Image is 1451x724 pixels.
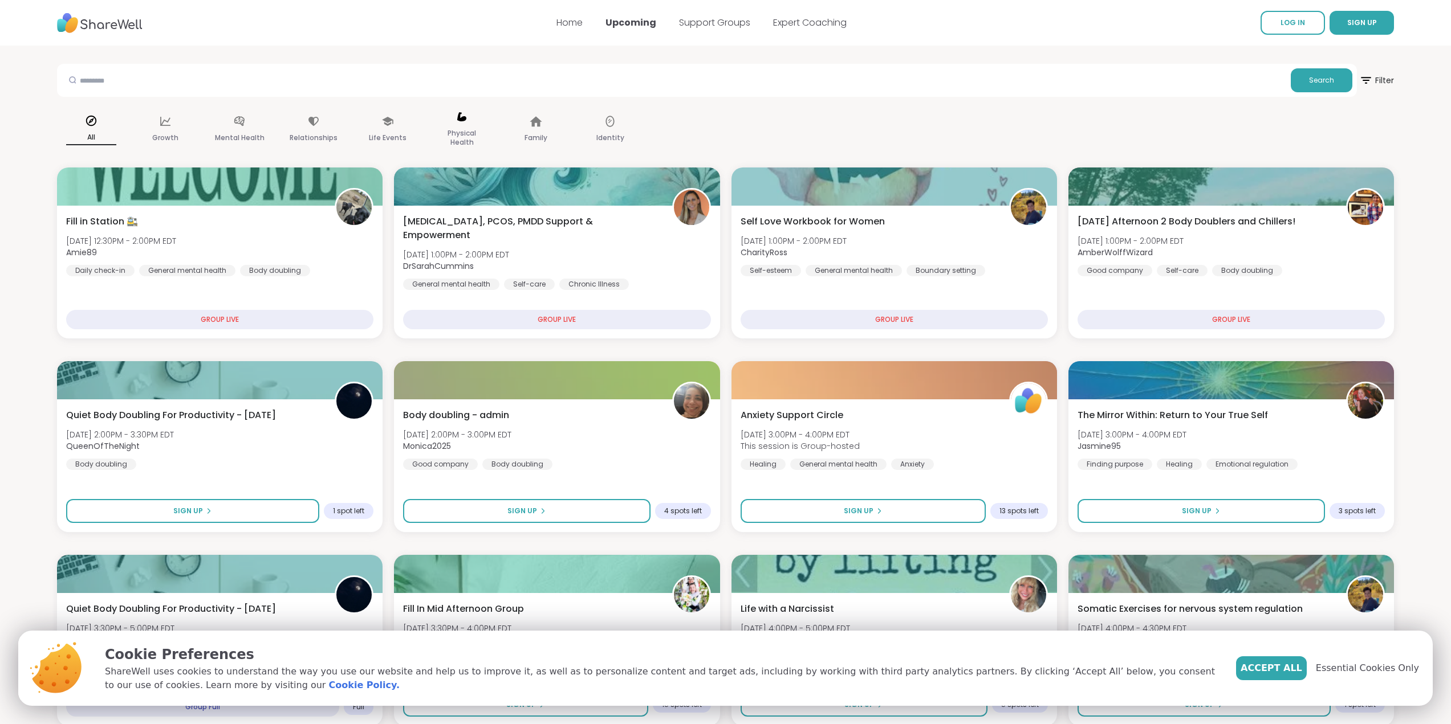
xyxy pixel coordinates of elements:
[66,130,116,145] p: All
[504,279,555,290] div: Self-care
[66,499,319,523] button: Sign Up
[596,131,624,145] p: Identity
[66,265,135,276] div: Daily check-in
[1316,661,1419,675] span: Essential Cookies Only
[66,697,339,717] div: Group Full
[403,499,650,523] button: Sign Up
[741,429,860,440] span: [DATE] 3:00PM - 4:00PM EDT
[999,506,1039,516] span: 13 spots left
[403,408,509,422] span: Body doubling - admin
[403,215,659,242] span: [MEDICAL_DATA], PCOS, PMDD Support & Empowerment
[403,459,478,470] div: Good company
[66,408,276,422] span: Quiet Body Doubling For Productivity - [DATE]
[403,602,524,616] span: Fill In Mid Afternoon Group
[741,235,847,247] span: [DATE] 1:00PM - 2:00PM EDT
[674,190,709,225] img: DrSarahCummins
[1347,18,1377,27] span: SIGN UP
[1348,577,1383,612] img: CharityRoss
[329,678,400,692] a: Cookie Policy.
[674,383,709,419] img: Monica2025
[403,440,451,452] b: Monica2025
[1291,68,1352,92] button: Search
[66,623,174,634] span: [DATE] 3:30PM - 5:00PM EDT
[403,279,499,290] div: General mental health
[844,506,873,516] span: Sign Up
[891,459,934,470] div: Anxiety
[66,429,174,440] span: [DATE] 2:00PM - 3:30PM EDT
[66,459,136,470] div: Body doubling
[403,249,509,260] span: [DATE] 1:00PM - 2:00PM EDT
[1078,440,1121,452] b: Jasmine95
[1236,656,1307,680] button: Accept All
[1359,64,1394,97] button: Filter
[556,16,583,29] a: Home
[139,265,235,276] div: General mental health
[105,665,1218,692] p: ShareWell uses cookies to understand the way you use our website and help us to improve it, as we...
[679,16,750,29] a: Support Groups
[907,265,985,276] div: Boundary setting
[336,383,372,419] img: QueenOfTheNight
[66,215,138,228] span: Fill in Station 🚉
[1281,18,1305,27] span: LOG IN
[741,440,860,452] span: This session is Group-hosted
[1078,310,1385,329] div: GROUP LIVE
[1011,190,1046,225] img: CharityRoss
[674,577,709,612] img: JollyJessie38
[336,190,372,225] img: Amie89
[741,602,834,616] span: Life with a Narcissist
[1330,11,1394,35] button: SIGN UP
[605,16,656,29] a: Upcoming
[1339,506,1376,516] span: 3 spots left
[1078,623,1186,634] span: [DATE] 4:00PM - 4:30PM EDT
[1309,75,1334,85] span: Search
[403,429,511,440] span: [DATE] 2:00PM - 3:00PM EDT
[741,310,1048,329] div: GROUP LIVE
[1241,661,1302,675] span: Accept All
[1011,383,1046,419] img: ShareWell
[1078,235,1184,247] span: [DATE] 1:00PM - 2:00PM EDT
[437,126,487,149] p: Physical Health
[66,247,97,258] b: Amie89
[525,131,547,145] p: Family
[403,623,511,634] span: [DATE] 3:30PM - 4:00PM EDT
[290,131,338,145] p: Relationships
[664,506,702,516] span: 4 spots left
[482,459,552,470] div: Body doubling
[1078,247,1153,258] b: AmberWolffWizard
[66,310,373,329] div: GROUP LIVE
[1261,11,1325,35] a: LOG IN
[1011,577,1046,612] img: MarciLotter
[741,459,786,470] div: Healing
[336,577,372,612] img: QueenOfTheNight
[1157,265,1208,276] div: Self-care
[741,623,850,634] span: [DATE] 4:00PM - 5:00PM EDT
[369,131,407,145] p: Life Events
[353,702,364,711] span: Full
[1078,408,1268,422] span: The Mirror Within: Return to Your True Self
[403,310,710,329] div: GROUP LIVE
[333,506,364,516] span: 1 spot left
[1078,499,1325,523] button: Sign Up
[741,215,885,228] span: Self Love Workbook for Women
[66,235,176,247] span: [DATE] 12:30PM - 2:00PM EDT
[741,408,843,422] span: Anxiety Support Circle
[66,440,140,452] b: QueenOfTheNight
[152,131,178,145] p: Growth
[806,265,902,276] div: General mental health
[741,247,787,258] b: CharityRoss
[1206,459,1298,470] div: Emotional regulation
[1078,265,1152,276] div: Good company
[1348,383,1383,419] img: Jasmine95
[173,506,203,516] span: Sign Up
[1078,215,1295,228] span: [DATE] Afternoon 2 Body Doublers and Chillers!
[66,602,276,616] span: Quiet Body Doubling For Productivity - [DATE]
[507,506,537,516] span: Sign Up
[1348,190,1383,225] img: AmberWolffWizard
[1078,459,1152,470] div: Finding purpose
[1182,506,1212,516] span: Sign Up
[1078,602,1303,616] span: Somatic Exercises for nervous system regulation
[403,260,474,272] b: DrSarahCummins
[559,279,629,290] div: Chronic Illness
[1212,265,1282,276] div: Body doubling
[105,644,1218,665] p: Cookie Preferences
